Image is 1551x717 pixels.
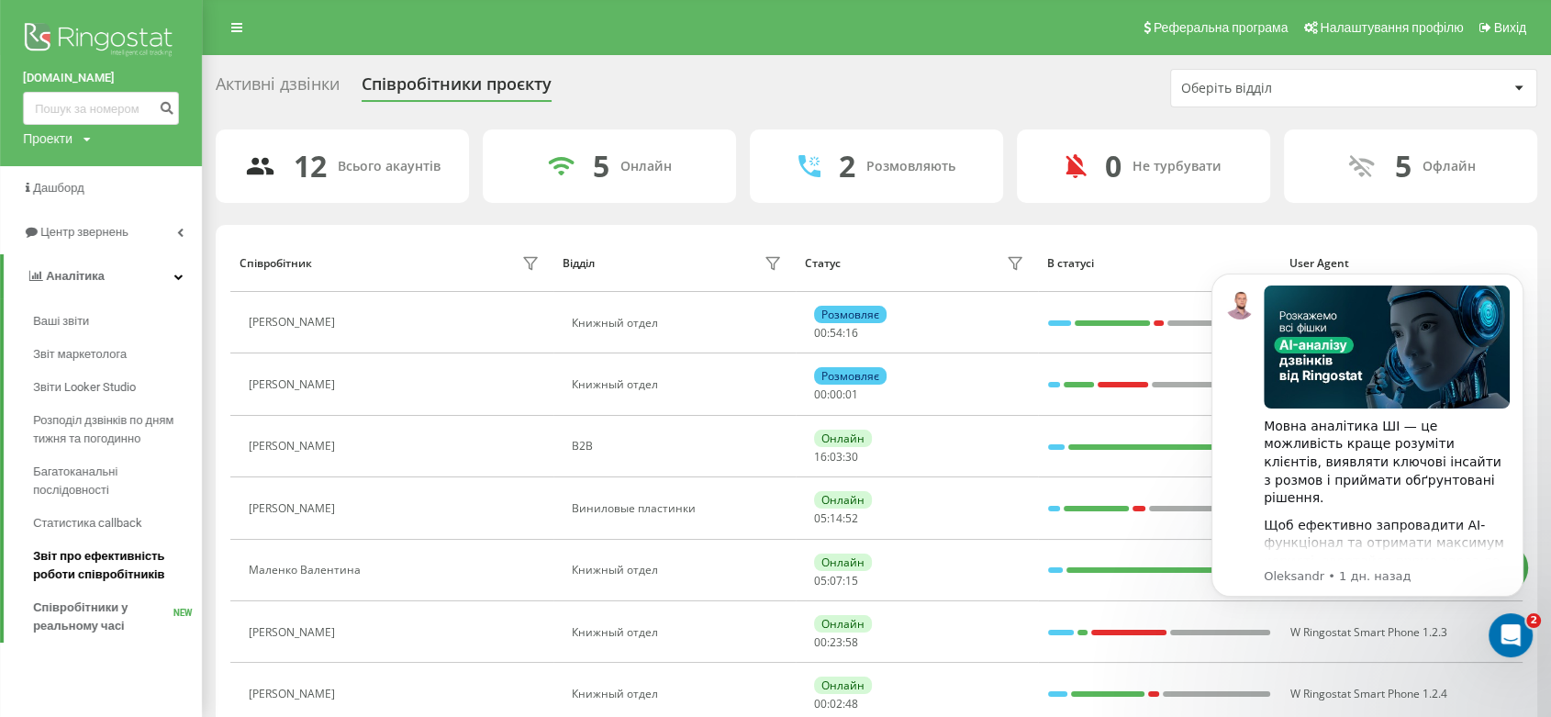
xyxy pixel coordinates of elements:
a: Статистика callback [33,507,202,540]
span: 48 [845,696,858,711]
div: : : [814,512,858,525]
span: 15 [845,573,858,588]
span: 03 [830,449,842,465]
div: [PERSON_NAME] [249,378,340,391]
div: : : [814,698,858,711]
span: Співробітники у реальному часі [33,599,173,635]
div: [PERSON_NAME] [249,502,340,515]
div: Виниловые пластинки [572,502,786,515]
div: : : [814,451,858,464]
div: В статусі [1046,257,1271,270]
span: Ваші звіти [33,312,89,330]
div: Не турбувати [1133,159,1222,174]
div: Онлайн [814,430,872,447]
span: Вихід [1494,20,1526,35]
div: : : [814,636,858,649]
div: Співробітник [239,257,311,270]
span: Дашборд [33,181,84,195]
div: [PERSON_NAME] [249,688,340,700]
span: Аналiтика [46,269,105,283]
div: Розмовляють [866,159,955,174]
span: Звіт про ефективність роботи співробітників [33,547,193,584]
span: 00 [814,634,827,650]
span: 2 [1526,613,1541,628]
div: 12 [294,149,327,184]
span: Статистика callback [33,514,142,532]
iframe: Intercom notifications сообщение [1184,246,1551,667]
span: 30 [845,449,858,465]
span: 16 [845,325,858,341]
div: Книжный отдел [572,688,786,700]
span: Багатоканальні послідовності [33,463,193,499]
span: Налаштування профілю [1320,20,1463,35]
div: Онлайн [814,615,872,633]
span: 54 [830,325,842,341]
span: 01 [845,387,858,402]
div: Активні дзвінки [216,74,340,103]
div: Книжный отдел [572,564,786,577]
span: Розподіл дзвінків по дням тижня та погодинно [33,411,193,448]
span: W Ringostat Smart Phone 1.2.4 [1290,686,1447,701]
img: Ringostat logo [23,18,179,64]
a: Звіт маркетолога [33,338,202,371]
div: Оберіть відділ [1181,81,1400,96]
span: Звіти Looker Studio [33,378,136,397]
div: Співробітники проєкту [362,74,552,103]
div: B2B [572,440,786,453]
div: [PERSON_NAME] [249,316,340,329]
div: Розмовляє [814,306,887,323]
span: 52 [845,510,858,526]
span: 00 [814,325,827,341]
a: Розподіл дзвінків по дням тижня та погодинно [33,404,202,455]
div: Відділ [562,257,594,270]
div: [PERSON_NAME] [249,626,340,639]
a: Багатоканальні послідовності [33,455,202,507]
span: 05 [814,573,827,588]
div: Онлайн [814,491,872,509]
div: 0 [1105,149,1121,184]
div: Офлайн [1423,159,1476,174]
span: Реферальна програма [1154,20,1289,35]
a: Звіти Looker Studio [33,371,202,404]
a: Співробітники у реальному часіNEW [33,591,202,643]
span: 02 [830,696,842,711]
div: Всього акаунтів [338,159,441,174]
div: 5 [1395,149,1412,184]
a: Звіт про ефективність роботи співробітників [33,540,202,591]
div: : : [814,388,858,401]
span: 00 [814,696,827,711]
div: Маленко Валентина [249,564,365,577]
span: 14 [830,510,842,526]
div: Книжный отдел [572,378,786,391]
div: Проекти [23,129,73,148]
div: Онлайн [814,554,872,571]
span: 00 [814,387,827,402]
div: 5 [593,149,609,184]
iframe: Intercom live chat [1489,613,1533,657]
div: 2 [839,149,855,184]
span: 16 [814,449,827,465]
div: : : [814,327,858,340]
span: 00 [830,387,842,402]
span: 58 [845,634,858,650]
div: Книжный отдел [572,317,786,330]
div: [PERSON_NAME] [249,440,340,453]
div: Книжный отдел [572,626,786,639]
a: Ваші звіти [33,305,202,338]
a: [DOMAIN_NAME] [23,69,179,87]
a: Аналiтика [4,254,202,298]
span: 23 [830,634,842,650]
div: Розмовляє [814,367,887,385]
div: Онлайн [620,159,672,174]
input: Пошук за номером [23,92,179,125]
span: Звіт маркетолога [33,345,127,364]
span: 05 [814,510,827,526]
span: Центр звернень [40,225,128,239]
div: Онлайн [814,677,872,694]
